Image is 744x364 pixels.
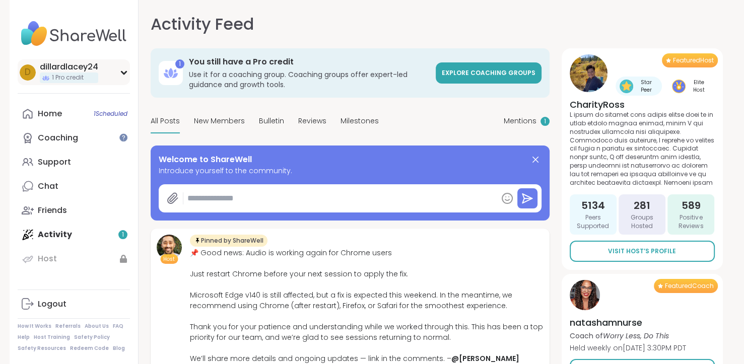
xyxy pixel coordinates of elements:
[623,213,661,231] span: Groups Hosted
[570,331,686,341] p: Coach of
[159,154,252,166] span: Welcome to ShareWell
[436,62,542,84] a: Explore Coaching Groups
[682,198,701,212] span: 589
[574,213,613,231] span: Peers Supported
[635,79,658,94] span: Star Peer
[34,334,70,341] a: Host Training
[85,323,109,330] a: About Us
[18,198,130,223] a: Friends
[18,150,130,174] a: Support
[40,61,98,72] div: dillardlacey24
[442,68,535,77] span: Explore Coaching Groups
[570,316,686,329] h4: natashamnurse
[603,331,669,341] i: Worry Less, Do This
[151,12,254,36] h1: Activity Feed
[570,111,715,188] p: L ipsum do sitamet cons adipis elitse doei te in utlab etdolo magnaa enimad, minim V qui nostrude...
[298,116,326,126] span: Reviews
[341,116,379,126] span: Milestones
[570,98,715,111] h4: CharityRoss
[671,213,710,231] span: Positive Reviews
[18,16,130,51] img: ShareWell Nav Logo
[688,79,711,94] span: Elite Host
[665,282,714,290] span: Featured Coach
[451,353,519,363] a: @[PERSON_NAME]
[113,323,123,330] a: FAQ
[581,198,605,212] span: 5134
[94,110,127,118] span: 1 Scheduled
[159,166,542,176] span: Introduce yourself to the community.
[190,235,267,247] div: Pinned by ShareWell
[259,116,284,126] span: Bulletin
[608,247,676,256] span: Visit Host’s Profile
[634,198,650,212] span: 281
[18,345,66,352] a: Safety Resources
[113,345,125,352] a: Blog
[38,157,71,168] div: Support
[189,56,430,67] h3: You still have a Pro credit
[194,116,245,126] span: New Members
[25,66,31,79] span: d
[189,69,430,90] h3: Use it for a coaching group. Coaching groups offer expert-led guidance and growth tools.
[190,248,544,364] div: 📌 Good news: Audio is working again for Chrome users Just restart Chrome before your next session...
[18,247,130,271] a: Host
[38,181,58,192] div: Chat
[151,116,180,126] span: All Posts
[70,345,109,352] a: Redeem Code
[38,108,62,119] div: Home
[570,241,715,262] a: Visit Host’s Profile
[38,205,67,216] div: Friends
[18,174,130,198] a: Chat
[38,299,66,310] div: Logout
[119,133,127,141] iframe: Spotlight
[570,280,600,310] img: natashamnurse
[18,126,130,150] a: Coaching
[74,334,110,341] a: Safety Policy
[673,56,714,64] span: Featured Host
[18,102,130,126] a: Home1Scheduled
[570,54,607,92] img: CharityRoss
[175,59,184,68] div: 1
[55,323,81,330] a: Referrals
[18,334,30,341] a: Help
[52,74,84,82] span: 1 Pro credit
[38,253,57,264] div: Host
[18,292,130,316] a: Logout
[672,80,686,93] img: Elite Host
[544,117,546,126] span: 1
[620,80,633,93] img: Star Peer
[18,323,51,330] a: How It Works
[38,132,78,143] div: Coaching
[163,255,175,263] span: Host
[504,116,536,126] span: Mentions
[157,235,182,260] img: brett
[570,343,686,353] p: Held weekly on [DATE] 3:30PM PDT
